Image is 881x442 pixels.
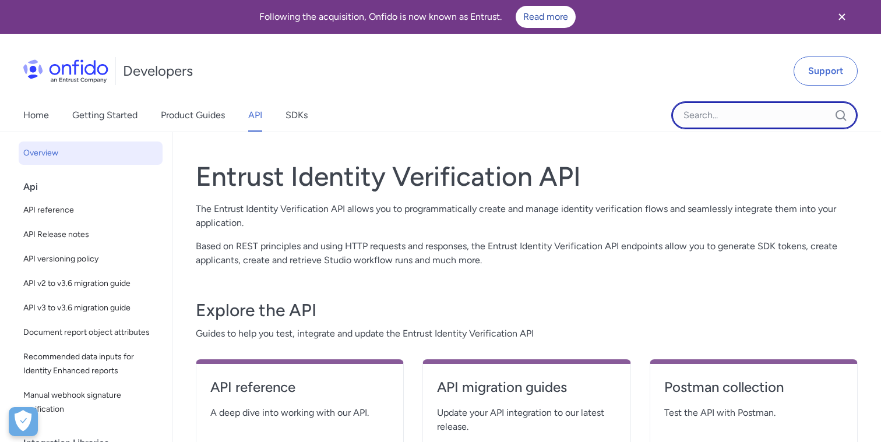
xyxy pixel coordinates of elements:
[23,301,158,315] span: API v3 to v3.6 migration guide
[210,406,389,420] span: A deep dive into working with our API.
[23,228,158,242] span: API Release notes
[437,378,616,397] h4: API migration guides
[23,146,158,160] span: Overview
[14,6,820,28] div: Following the acquisition, Onfido is now known as Entrust.
[19,142,163,165] a: Overview
[72,99,138,132] a: Getting Started
[23,350,158,378] span: Recommended data inputs for Identity Enhanced reports
[123,62,193,80] h1: Developers
[835,10,849,24] svg: Close banner
[19,321,163,344] a: Document report object attributes
[437,378,616,406] a: API migration guides
[23,277,158,291] span: API v2 to v3.6 migration guide
[19,296,163,320] a: API v3 to v3.6 migration guide
[196,299,858,322] h3: Explore the API
[19,223,163,246] a: API Release notes
[196,327,858,341] span: Guides to help you test, integrate and update the Entrust Identity Verification API
[196,239,858,267] p: Based on REST principles and using HTTP requests and responses, the Entrust Identity Verification...
[210,378,389,397] h4: API reference
[516,6,576,28] a: Read more
[196,202,858,230] p: The Entrust Identity Verification API allows you to programmatically create and manage identity v...
[23,59,108,83] img: Onfido Logo
[19,199,163,222] a: API reference
[437,406,616,434] span: Update your API integration to our latest release.
[210,378,389,406] a: API reference
[161,99,225,132] a: Product Guides
[23,252,158,266] span: API versioning policy
[19,272,163,295] a: API v2 to v3.6 migration guide
[23,175,167,199] div: Api
[820,2,864,31] button: Close banner
[664,406,843,420] span: Test the API with Postman.
[664,378,843,406] a: Postman collection
[23,388,158,416] span: Manual webhook signature verification
[286,99,308,132] a: SDKs
[196,160,858,193] h1: Entrust Identity Verification API
[19,345,163,383] a: Recommended data inputs for Identity Enhanced reports
[9,407,38,436] div: Cookie Preferences
[23,99,49,132] a: Home
[19,247,163,271] a: API versioning policy
[23,203,158,217] span: API reference
[794,56,858,86] a: Support
[23,326,158,340] span: Document report object attributes
[248,99,262,132] a: API
[664,378,843,397] h4: Postman collection
[9,407,38,436] button: Open Preferences
[671,101,858,129] input: Onfido search input field
[19,384,163,421] a: Manual webhook signature verification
